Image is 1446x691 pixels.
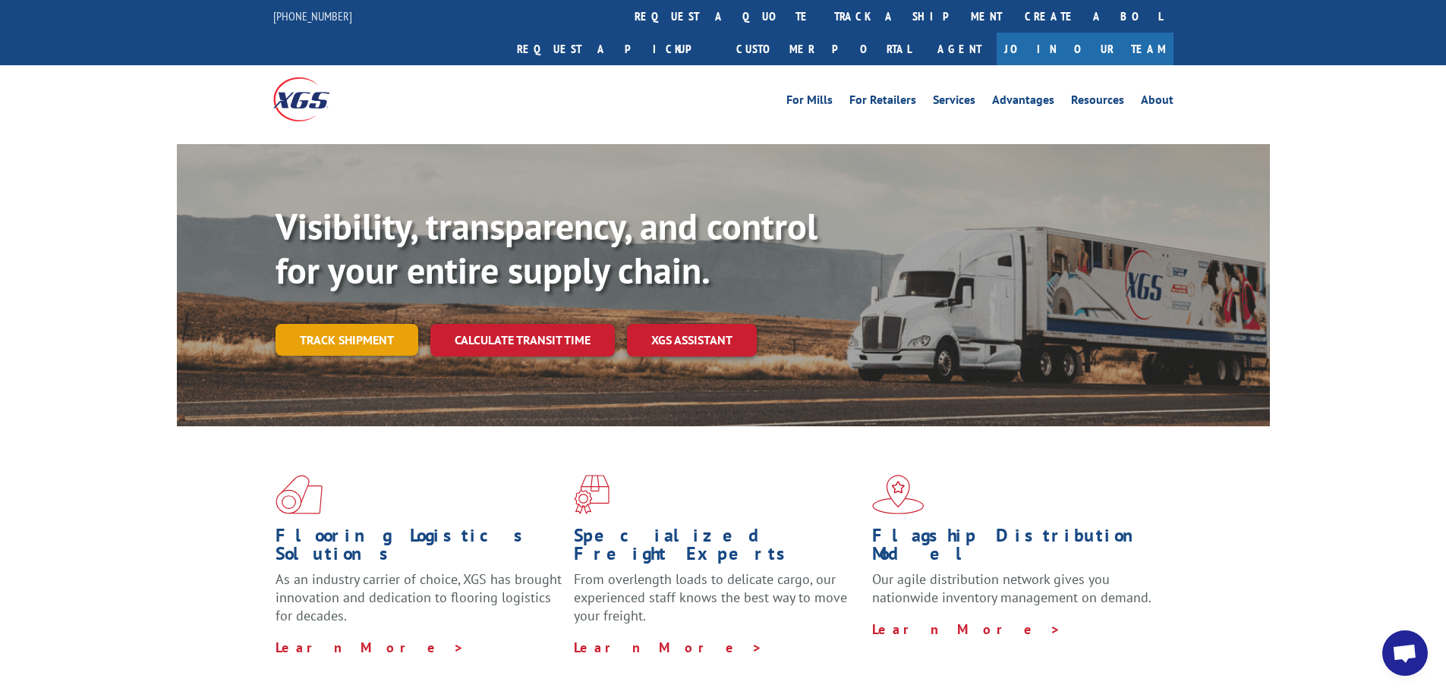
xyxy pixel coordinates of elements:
[872,570,1151,606] span: Our agile distribution network gives you nationwide inventory management on demand.
[574,639,763,656] a: Learn More >
[1071,94,1124,111] a: Resources
[574,526,861,570] h1: Specialized Freight Experts
[430,324,615,356] a: Calculate transit time
[276,639,465,656] a: Learn More >
[276,203,818,294] b: Visibility, transparency, and control for your entire supply chain.
[992,94,1054,111] a: Advantages
[922,33,997,65] a: Agent
[1382,630,1428,676] div: Open chat
[725,33,922,65] a: Customer Portal
[872,620,1061,638] a: Learn More >
[786,94,833,111] a: For Mills
[933,94,975,111] a: Services
[276,526,562,570] h1: Flooring Logistics Solutions
[872,526,1159,570] h1: Flagship Distribution Model
[1141,94,1173,111] a: About
[574,475,610,514] img: xgs-icon-focused-on-flooring-red
[997,33,1173,65] a: Join Our Team
[273,8,352,24] a: [PHONE_NUMBER]
[506,33,725,65] a: Request a pickup
[276,324,418,356] a: Track shipment
[276,570,562,624] span: As an industry carrier of choice, XGS has brought innovation and dedication to flooring logistics...
[872,475,925,514] img: xgs-icon-flagship-distribution-model-red
[276,475,323,514] img: xgs-icon-total-supply-chain-intelligence-red
[574,570,861,638] p: From overlength loads to delicate cargo, our experienced staff knows the best way to move your fr...
[627,324,757,356] a: XGS ASSISTANT
[849,94,916,111] a: For Retailers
